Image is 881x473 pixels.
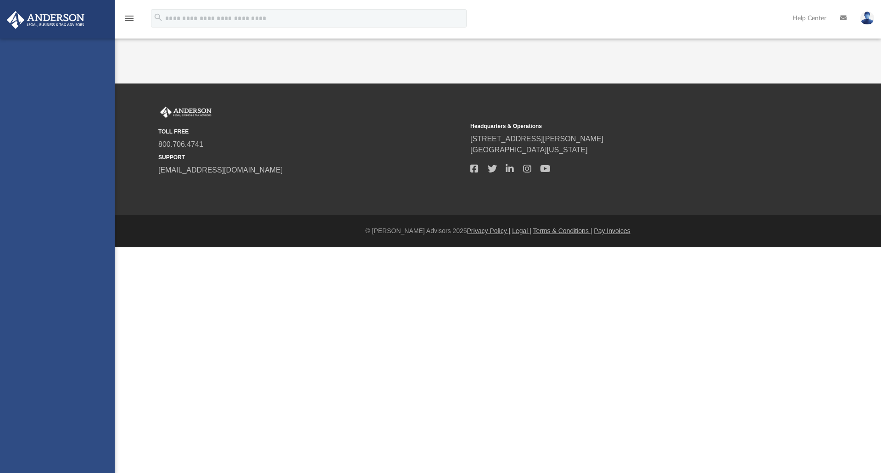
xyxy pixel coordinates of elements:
img: User Pic [860,11,874,25]
a: Legal | [512,227,531,234]
a: Pay Invoices [594,227,630,234]
small: SUPPORT [158,153,464,161]
a: Privacy Policy | [467,227,511,234]
a: 800.706.4741 [158,140,203,148]
a: Terms & Conditions | [533,227,592,234]
a: [EMAIL_ADDRESS][DOMAIN_NAME] [158,166,283,174]
small: TOLL FREE [158,128,464,136]
i: menu [124,13,135,24]
img: Anderson Advisors Platinum Portal [158,106,213,118]
img: Anderson Advisors Platinum Portal [4,11,87,29]
small: Headquarters & Operations [470,122,776,130]
i: search [153,12,163,22]
div: © [PERSON_NAME] Advisors 2025 [115,226,881,236]
a: [GEOGRAPHIC_DATA][US_STATE] [470,146,588,154]
a: menu [124,17,135,24]
a: [STREET_ADDRESS][PERSON_NAME] [470,135,603,143]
